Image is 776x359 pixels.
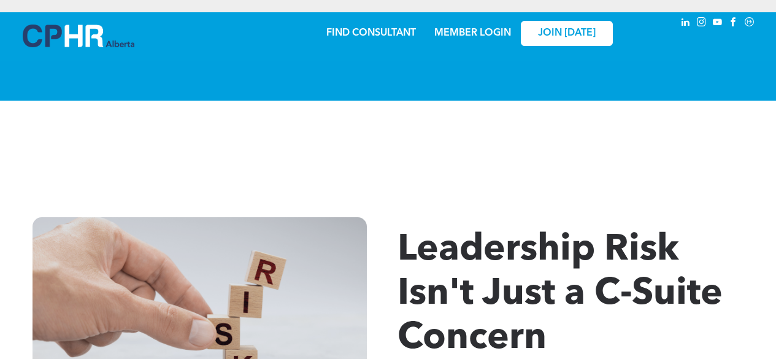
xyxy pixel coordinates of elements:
span: Leadership Risk Isn't Just a C-Suite Concern [398,232,723,357]
a: facebook [727,15,740,32]
img: A blue and white logo for cp alberta [23,25,134,47]
a: instagram [695,15,709,32]
span: JOIN [DATE] [538,28,596,39]
a: linkedin [679,15,693,32]
a: MEMBER LOGIN [434,28,511,38]
a: JOIN [DATE] [521,21,613,46]
a: FIND CONSULTANT [326,28,416,38]
a: youtube [711,15,724,32]
a: Social network [743,15,756,32]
